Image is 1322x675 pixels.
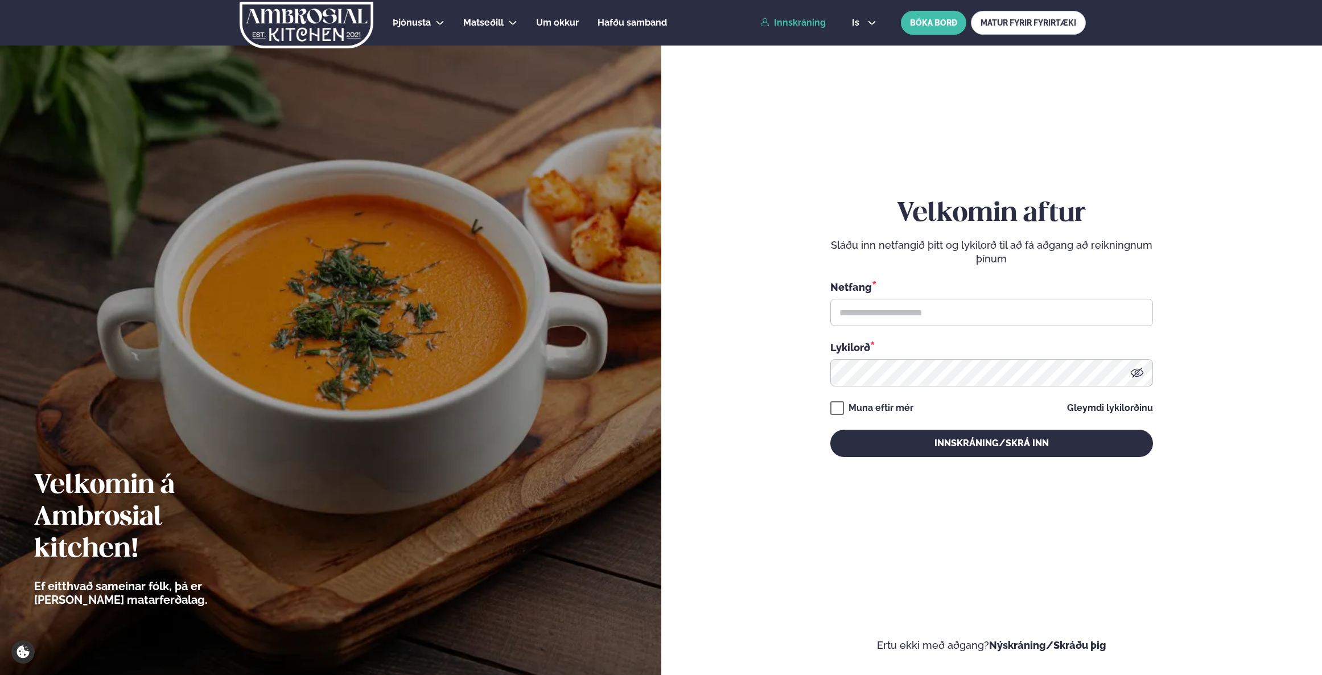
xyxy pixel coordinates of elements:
[971,11,1086,35] a: MATUR FYRIR FYRIRTÆKI
[463,16,504,30] a: Matseðill
[695,639,1288,652] p: Ertu ekki með aðgang?
[11,640,35,664] a: Cookie settings
[1067,404,1153,413] a: Gleymdi lykilorðinu
[852,18,863,27] span: is
[536,17,579,28] span: Um okkur
[901,11,966,35] button: BÓKA BORÐ
[760,18,826,28] a: Innskráning
[843,18,886,27] button: is
[830,430,1153,457] button: Innskráning/Skrá inn
[34,470,270,566] h2: Velkomin á Ambrosial kitchen!
[393,17,431,28] span: Þjónusta
[830,238,1153,266] p: Sláðu inn netfangið þitt og lykilorð til að fá aðgang að reikningnum þínum
[598,17,667,28] span: Hafðu samband
[34,579,270,607] p: Ef eitthvað sameinar fólk, þá er [PERSON_NAME] matarferðalag.
[463,17,504,28] span: Matseðill
[536,16,579,30] a: Um okkur
[598,16,667,30] a: Hafðu samband
[989,639,1106,651] a: Nýskráning/Skráðu þig
[830,279,1153,294] div: Netfang
[393,16,431,30] a: Þjónusta
[830,340,1153,355] div: Lykilorð
[830,198,1153,230] h2: Velkomin aftur
[238,2,374,48] img: logo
